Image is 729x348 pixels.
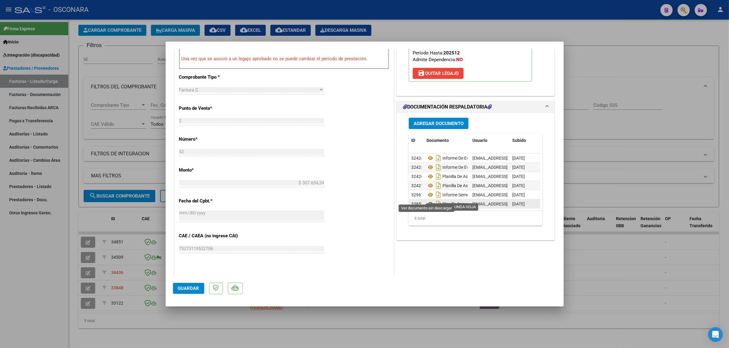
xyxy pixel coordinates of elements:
[472,138,487,143] span: Usuario
[179,105,242,112] p: Punto de Venta
[472,156,576,161] span: [EMAIL_ADDRESS][DOMAIN_NAME] - [PERSON_NAME]
[512,156,525,161] span: [DATE]
[427,183,487,188] span: Planilla De Asistencia_2
[472,192,576,197] span: [EMAIL_ADDRESS][DOMAIN_NAME] - [PERSON_NAME]
[472,183,576,188] span: [EMAIL_ADDRESS][DOMAIN_NAME] - [PERSON_NAME]
[411,183,423,188] span: 32427
[179,167,242,174] p: Monto
[418,69,425,77] mat-icon: save
[427,174,487,179] span: Planilla De Asistencia_1
[397,101,555,113] mat-expansion-panel-header: DOCUMENTACIÓN RESPALDATORIA
[182,55,387,62] p: Una vez que se asoció a un legajo aprobado no se puede cambiar el período de prestación.
[418,71,459,76] span: Quitar Legajo
[409,134,424,147] datatable-header-cell: ID
[434,190,442,200] i: Descargar documento
[413,68,464,79] button: Quitar Legajo
[512,192,525,197] span: [DATE]
[414,121,464,126] span: Agregar Documento
[179,136,242,143] p: Número
[411,156,423,161] span: 32424
[434,153,442,163] i: Descargar documento
[512,202,525,206] span: [DATE]
[411,202,423,206] span: 33852
[427,138,449,143] span: Documento
[409,211,543,226] div: 6 total
[411,138,415,143] span: ID
[434,162,442,172] i: Descargar documento
[427,202,484,206] span: Planilla Segunda Hoja
[179,74,242,81] p: Comprobante Tipo *
[411,174,423,179] span: 32426
[512,183,525,188] span: [DATE]
[472,202,576,206] span: [EMAIL_ADDRESS][DOMAIN_NAME] - [PERSON_NAME]
[179,87,199,93] span: Factura C
[411,165,423,170] span: 32425
[427,192,477,197] span: Informe Semestral
[456,57,463,62] strong: NO
[409,118,468,129] button: Agregar Documento
[427,165,507,170] span: Informe De Evolucion Semestral_4
[443,50,460,56] strong: 202512
[708,327,723,342] div: Open Intercom Messenger
[411,192,423,197] span: 32967
[179,232,242,239] p: CAE / CAEA (no ingrese CAI)
[403,103,492,111] h1: DOCUMENTACIÓN RESPALDATORIA
[512,174,525,179] span: [DATE]
[427,156,507,161] span: Informe De Evolucion Semestral_3
[434,181,442,191] i: Descargar documento
[173,283,204,294] button: Guardar
[512,165,525,170] span: [DATE]
[470,134,510,147] datatable-header-cell: Usuario
[179,198,242,205] p: Fecha del Cpbt.
[397,113,555,240] div: DOCUMENTACIÓN RESPALDATORIA
[472,174,576,179] span: [EMAIL_ADDRESS][DOMAIN_NAME] - [PERSON_NAME]
[512,138,526,143] span: Subido
[434,172,442,181] i: Descargar documento
[424,134,470,147] datatable-header-cell: Documento
[434,199,442,209] i: Descargar documento
[472,165,576,170] span: [EMAIL_ADDRESS][DOMAIN_NAME] - [PERSON_NAME]
[178,286,199,291] span: Guardar
[510,134,540,147] datatable-header-cell: Subido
